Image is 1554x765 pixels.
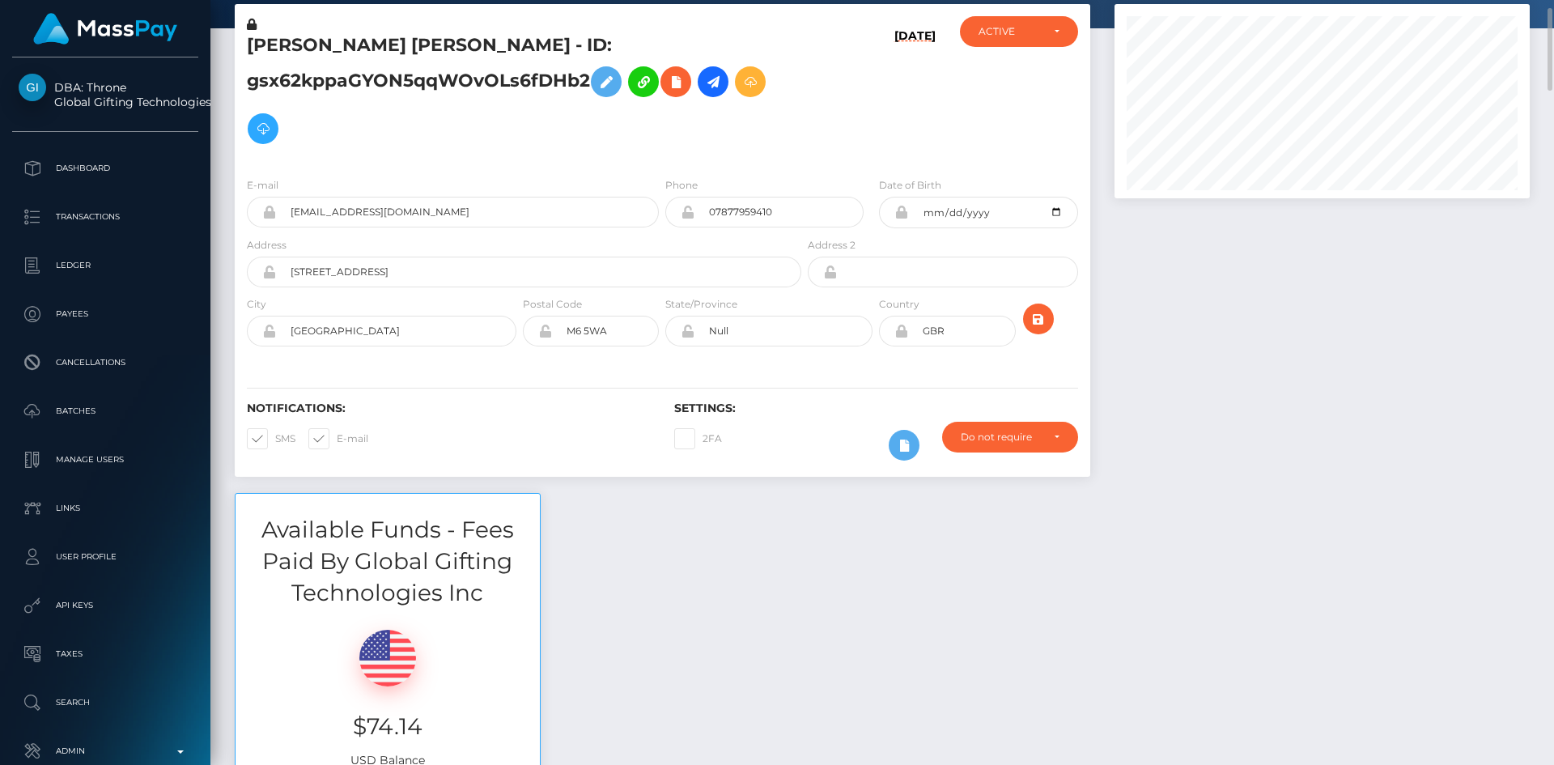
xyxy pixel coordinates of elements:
label: E-mail [308,428,368,449]
p: API Keys [19,593,192,618]
a: Search [12,682,198,723]
label: Postal Code [523,297,582,312]
label: SMS [247,428,295,449]
a: Dashboard [12,148,198,189]
p: Transactions [19,205,192,229]
a: Batches [12,391,198,431]
p: Payees [19,302,192,326]
h6: [DATE] [894,29,936,158]
label: Address [247,238,287,253]
a: Links [12,488,198,529]
a: User Profile [12,537,198,577]
p: Dashboard [19,156,192,181]
label: State/Province [665,297,737,312]
label: 2FA [674,428,722,449]
a: Payees [12,294,198,334]
h3: Available Funds - Fees Paid By Global Gifting Technologies Inc [236,514,540,610]
a: Initiate Payout [698,66,728,97]
div: ACTIVE [979,25,1041,38]
a: Cancellations [12,342,198,383]
a: API Keys [12,585,198,626]
label: E-mail [247,178,278,193]
img: Global Gifting Technologies Inc [19,74,46,101]
p: Links [19,496,192,521]
p: Cancellations [19,351,192,375]
p: Admin [19,739,192,763]
span: DBA: Throne Global Gifting Technologies Inc [12,80,198,109]
p: Taxes [19,642,192,666]
label: Date of Birth [879,178,941,193]
h3: $74.14 [248,711,528,742]
h6: Notifications: [247,402,650,415]
p: Manage Users [19,448,192,472]
img: MassPay Logo [33,13,177,45]
a: Ledger [12,245,198,286]
p: Batches [19,399,192,423]
p: User Profile [19,545,192,569]
p: Search [19,691,192,715]
a: Manage Users [12,440,198,480]
div: Do not require [961,431,1041,444]
img: USD.png [359,630,416,686]
h5: [PERSON_NAME] [PERSON_NAME] - ID: gsx62kppaGYON5qqWOvOLs6fDHb2 [247,33,792,152]
button: Do not require [942,422,1078,453]
label: Country [879,297,919,312]
label: Address 2 [808,238,856,253]
button: ACTIVE [960,16,1078,47]
a: Transactions [12,197,198,237]
a: Taxes [12,634,198,674]
label: Phone [665,178,698,193]
h6: Settings: [674,402,1077,415]
p: Ledger [19,253,192,278]
label: City [247,297,266,312]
